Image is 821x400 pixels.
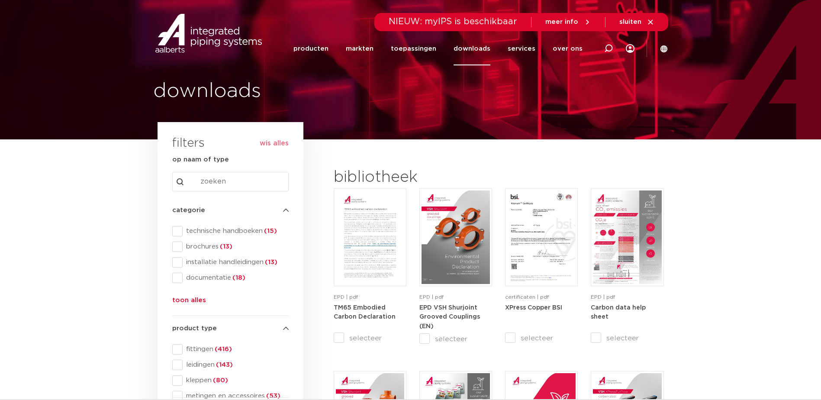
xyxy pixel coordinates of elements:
[505,305,562,311] strong: XPress Copper BSI
[619,18,654,26] a: sluiten
[212,377,228,384] span: (80)
[183,361,289,369] span: leidingen
[419,294,444,300] span: EPD | pdf
[183,227,289,235] span: technische handboeken
[172,360,289,370] div: leidingen(143)
[591,305,646,320] strong: Carbon data help sheet
[591,333,663,343] label: selecteer
[507,190,576,284] img: XPress_Koper_BSI-pdf.jpg
[183,242,289,251] span: brochures
[183,258,289,267] span: installatie handleidingen
[419,305,480,329] strong: EPD VSH Shurjoint Grooved Couplings (EN)
[172,205,289,216] h4: categorie
[172,323,289,334] h4: product type
[346,32,373,65] a: markten
[213,346,232,352] span: (416)
[334,333,406,343] label: selecteer
[293,32,328,65] a: producten
[553,32,583,65] a: over ons
[419,334,492,344] label: selecteer
[215,361,233,368] span: (143)
[591,304,646,320] a: Carbon data help sheet
[172,156,229,163] strong: op naam of type
[419,304,480,329] a: EPD VSH Shurjoint Grooved Couplings (EN)
[545,19,578,25] span: meer info
[422,190,490,284] img: VSH-Shurjoint-Grooved-Couplings_A4EPD_5011512_EN-pdf.jpg
[183,376,289,385] span: kleppen
[593,190,661,284] img: NL-Carbon-data-help-sheet-pdf.jpg
[391,32,436,65] a: toepassingen
[260,139,289,148] button: wis alles
[334,305,396,320] strong: TM65 Embodied Carbon Declaration
[505,304,562,311] a: XPress Copper BSI
[619,19,641,25] span: sluiten
[172,375,289,386] div: kleppen(80)
[591,294,615,300] span: EPD | pdf
[153,77,406,105] h1: downloads
[336,190,404,284] img: TM65-Embodied-Carbon-Declaration-pdf.jpg
[454,32,490,65] a: downloads
[508,32,535,65] a: services
[264,259,277,265] span: (13)
[545,18,591,26] a: meer info
[172,295,206,309] button: toon alles
[183,345,289,354] span: fittingen
[172,344,289,355] div: fittingen(416)
[172,226,289,236] div: technische handboeken(15)
[172,273,289,283] div: documentatie(18)
[219,243,232,250] span: (13)
[334,304,396,320] a: TM65 Embodied Carbon Declaration
[172,257,289,268] div: installatie handleidingen(13)
[265,393,280,399] span: (53)
[263,228,277,234] span: (15)
[389,17,517,26] span: NIEUW: myIPS is beschikbaar
[505,333,578,343] label: selecteer
[183,274,289,282] span: documentatie
[172,242,289,252] div: brochures(13)
[172,133,205,154] h3: filters
[231,274,245,281] span: (18)
[334,294,358,300] span: EPD | pdf
[293,32,583,65] nav: Menu
[334,167,488,188] h2: bibliotheek
[505,294,549,300] span: certificaten | pdf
